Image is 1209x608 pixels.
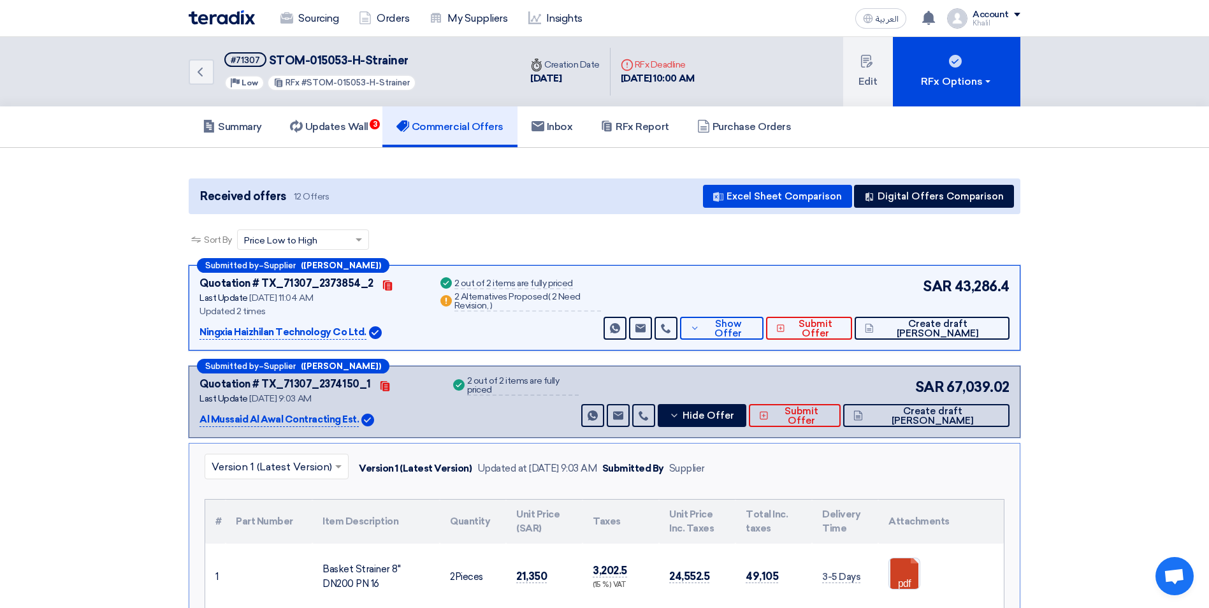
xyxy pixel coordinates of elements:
[419,4,518,33] a: My Suppliers
[454,291,581,311] span: 2 Need Revision,
[294,191,329,203] span: 12 Offers
[199,325,366,340] p: Ningxia Haizhilan Technology Co Ltd.
[205,500,226,544] th: #
[199,377,371,392] div: Quotation # TX_71307_2374150_1
[658,404,746,427] button: Hide Offer
[322,562,430,591] div: Basket Strainer 8" DN200 PN 16
[680,317,764,340] button: Show Offer
[454,279,573,289] div: 2 out of 2 items are fully priced
[189,106,276,147] a: Summary
[548,291,551,302] span: (
[772,407,830,426] span: Submit Offer
[450,571,455,583] span: 2
[749,404,841,427] button: Submit Offer
[843,37,893,106] button: Edit
[583,500,659,544] th: Taxes
[843,404,1010,427] button: Create draft [PERSON_NAME]
[301,362,381,370] b: ([PERSON_NAME])
[516,570,547,583] span: 21,350
[788,319,843,338] span: Submit Offer
[621,58,695,71] div: RFx Deadline
[203,120,262,133] h5: Summary
[530,58,600,71] div: Creation Date
[226,500,312,544] th: Part Number
[669,570,709,583] span: 24,552.5
[199,393,248,404] span: Last Update
[199,276,373,291] div: Quotation # TX_71307_2373854_2
[224,52,416,68] h5: STOM-015053-H-Strainer
[359,461,472,476] div: Version 1 (Latest Version)
[530,71,600,86] div: [DATE]
[735,500,812,544] th: Total Inc. taxes
[766,317,852,340] button: Submit Offer
[199,305,423,318] div: Updated 2 times
[199,293,248,303] span: Last Update
[621,71,695,86] div: [DATE] 10:00 AM
[269,54,409,68] span: STOM-015053-H-Strainer
[477,461,597,476] div: Updated at [DATE] 9:03 AM
[746,570,778,583] span: 49,105
[593,564,627,577] span: 3,202.5
[703,185,852,208] button: Excel Sheet Comparison
[955,276,1010,297] span: 43,286.4
[440,500,506,544] th: Quantity
[312,500,440,544] th: Item Description
[506,500,583,544] th: Unit Price (SAR)
[973,10,1009,20] div: Account
[467,377,579,396] div: 2 out of 2 items are fully priced
[370,119,380,129] span: 3
[301,261,381,270] b: ([PERSON_NAME])
[1155,557,1194,595] div: Open chat
[454,293,602,312] div: 2 Alternatives Proposed
[264,261,296,270] span: Supplier
[921,74,993,89] div: RFx Options
[189,10,255,25] img: Teradix logo
[855,8,906,29] button: العربية
[349,4,419,33] a: Orders
[276,106,382,147] a: Updates Wall3
[683,411,734,421] span: Hide Offer
[200,188,286,205] span: Received offers
[199,412,359,428] p: Al Mussaid Al Awal Contracting Est.
[893,37,1020,106] button: RFx Options
[878,500,1004,544] th: Attachments
[290,120,368,133] h5: Updates Wall
[264,362,296,370] span: Supplier
[205,261,259,270] span: Submitted by
[973,20,1020,27] div: Khalil
[866,407,999,426] span: Create draft [PERSON_NAME]
[659,500,735,544] th: Unit Price Inc. Taxes
[669,461,705,476] div: Supplier
[197,359,389,373] div: –
[946,377,1010,398] span: 67,039.02
[490,300,493,311] span: )
[602,461,664,476] div: Submitted By
[361,414,374,426] img: Verified Account
[854,185,1014,208] button: Digital Offers Comparison
[876,15,899,24] span: العربية
[518,4,593,33] a: Insights
[822,571,860,583] span: 3-5 Days
[286,78,300,87] span: RFx
[205,362,259,370] span: Submitted by
[518,106,587,147] a: Inbox
[242,78,258,87] span: Low
[915,377,945,398] span: SAR
[197,258,389,273] div: –
[532,120,573,133] h5: Inbox
[703,319,753,338] span: Show Offer
[396,120,503,133] h5: Commercial Offers
[369,326,382,339] img: Verified Account
[244,234,317,247] span: Price Low to High
[947,8,967,29] img: profile_test.png
[204,233,232,247] span: Sort By
[855,317,1010,340] button: Create draft [PERSON_NAME]
[249,393,311,404] span: [DATE] 9:03 AM
[301,78,410,87] span: #STOM-015053-H-Strainer
[683,106,806,147] a: Purchase Orders
[586,106,683,147] a: RFx Report
[697,120,792,133] h5: Purchase Orders
[270,4,349,33] a: Sourcing
[382,106,518,147] a: Commercial Offers
[877,319,999,338] span: Create draft [PERSON_NAME]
